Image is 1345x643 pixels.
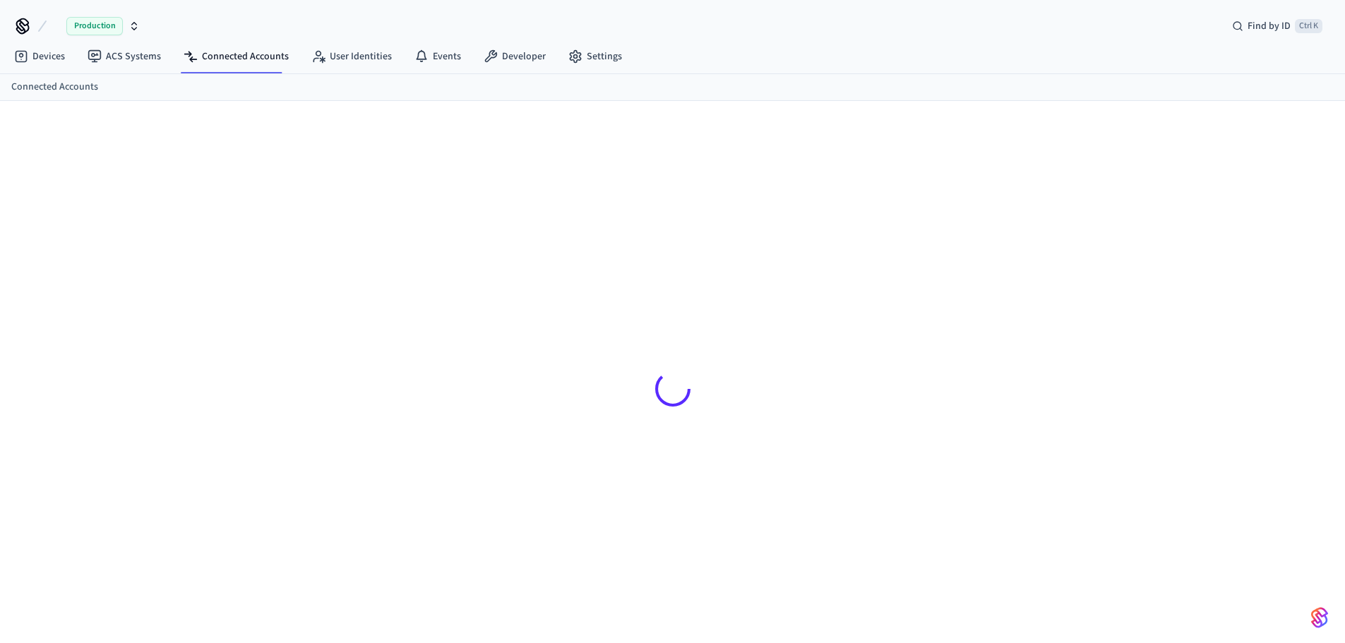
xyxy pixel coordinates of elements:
a: ACS Systems [76,44,172,69]
span: Production [66,17,123,35]
a: Connected Accounts [11,80,98,95]
a: Settings [557,44,633,69]
a: Devices [3,44,76,69]
img: SeamLogoGradient.69752ec5.svg [1311,606,1328,629]
a: Connected Accounts [172,44,300,69]
span: Ctrl K [1295,19,1322,33]
div: Find by IDCtrl K [1221,13,1334,39]
a: User Identities [300,44,403,69]
span: Find by ID [1248,19,1291,33]
a: Developer [472,44,557,69]
a: Events [403,44,472,69]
